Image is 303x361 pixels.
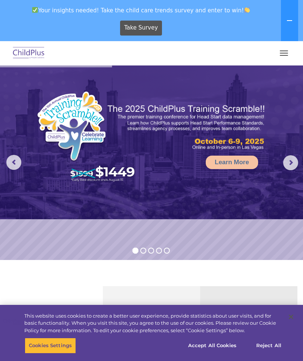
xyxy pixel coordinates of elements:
[184,338,241,354] button: Accept All Cookies
[25,338,76,354] button: Cookies Settings
[32,7,38,13] img: ✅
[3,3,279,18] span: Your insights needed! Take the child care trends survey and enter to win!
[11,45,46,62] img: ChildPlus by Procare Solutions
[206,156,258,169] a: Learn More
[124,21,158,34] span: Take Survey
[24,312,282,334] div: This website uses cookies to create a better user experience, provide statistics about user visit...
[244,7,250,13] img: 👏
[120,21,162,36] a: Take Survey
[283,309,299,325] button: Close
[245,338,292,354] button: Reject All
